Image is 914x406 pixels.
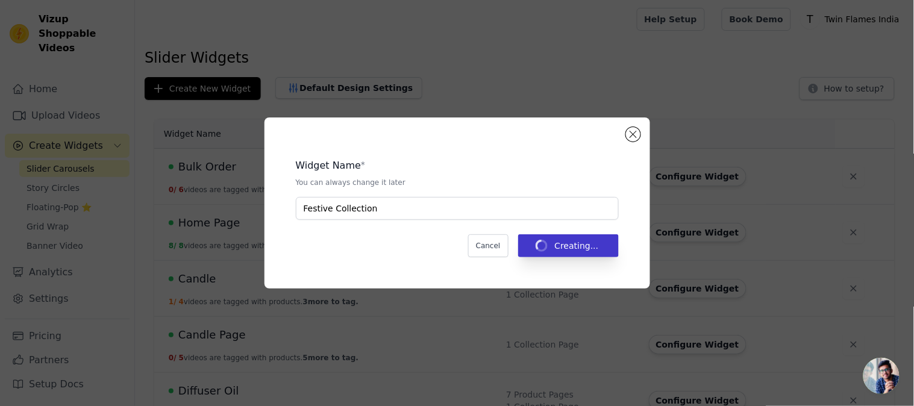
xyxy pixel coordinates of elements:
[296,178,619,187] p: You can always change it later
[863,358,900,394] div: Open chat
[626,127,640,142] button: Close modal
[518,234,619,257] button: Creating...
[468,234,509,257] button: Cancel
[296,158,362,173] legend: Widget Name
